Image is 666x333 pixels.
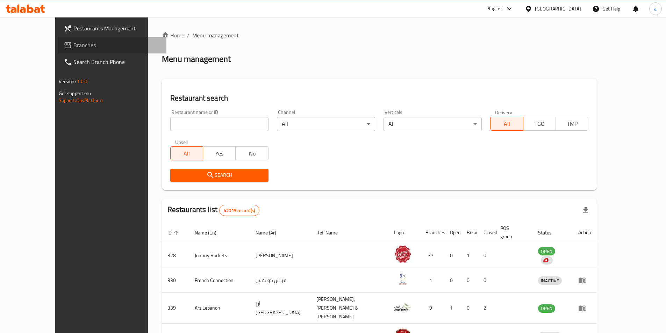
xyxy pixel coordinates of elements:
[58,53,166,70] a: Search Branch Phone
[256,229,285,237] span: Name (Ar)
[573,222,597,243] th: Action
[277,117,375,131] div: All
[189,293,250,324] td: Arz Lebanon
[541,256,553,265] div: Indicates that the vendor menu management has been moved to DH Catalog service
[526,119,553,129] span: TGO
[162,31,184,39] a: Home
[203,146,236,160] button: Yes
[654,5,657,13] span: a
[189,268,250,293] td: French Connection
[77,77,88,86] span: 1.0.0
[250,293,311,324] td: أرز [GEOGRAPHIC_DATA]
[538,229,561,237] span: Status
[444,293,461,324] td: 1
[420,268,444,293] td: 1
[170,93,589,103] h2: Restaurant search
[486,5,502,13] div: Plugins
[167,204,260,216] h2: Restaurants list
[523,117,556,131] button: TGO
[220,207,259,214] span: 42019 record(s)
[206,149,233,159] span: Yes
[420,222,444,243] th: Branches
[394,298,411,316] img: Arz Lebanon
[478,222,495,243] th: Closed
[444,222,461,243] th: Open
[173,149,200,159] span: All
[542,257,549,263] img: delivery hero logo
[219,205,259,216] div: Total records count
[170,117,268,131] input: Search for restaurant name or ID..
[59,77,76,86] span: Version:
[559,119,586,129] span: TMP
[420,293,444,324] td: 9
[59,89,91,98] span: Get support on:
[384,117,482,131] div: All
[388,222,420,243] th: Logo
[73,24,161,32] span: Restaurants Management
[394,245,411,263] img: Johnny Rockets
[238,149,265,159] span: No
[538,277,562,285] span: INACTIVE
[444,268,461,293] td: 0
[170,146,203,160] button: All
[461,222,478,243] th: Busy
[311,293,388,324] td: [PERSON_NAME],[PERSON_NAME] & [PERSON_NAME]
[538,247,555,255] span: OPEN
[195,229,225,237] span: Name (En)
[490,117,523,131] button: All
[176,171,263,180] span: Search
[235,146,268,160] button: No
[577,202,594,219] div: Export file
[187,31,189,39] li: /
[538,247,555,255] div: OPEN
[556,117,588,131] button: TMP
[162,268,189,293] td: 330
[444,243,461,268] td: 0
[394,270,411,288] img: French Connection
[58,37,166,53] a: Branches
[478,293,495,324] td: 2
[493,119,520,129] span: All
[170,169,268,182] button: Search
[461,293,478,324] td: 0
[167,229,181,237] span: ID
[535,5,581,13] div: [GEOGRAPHIC_DATA]
[495,110,513,115] label: Delivery
[500,224,524,241] span: POS group
[461,243,478,268] td: 1
[73,58,161,66] span: Search Branch Phone
[162,53,231,65] h2: Menu management
[58,20,166,37] a: Restaurants Management
[162,243,189,268] td: 328
[59,96,103,105] a: Support.OpsPlatform
[420,243,444,268] td: 37
[478,243,495,268] td: 0
[250,243,311,268] td: [PERSON_NAME]
[73,41,161,49] span: Branches
[189,243,250,268] td: Johnny Rockets
[162,31,597,39] nav: breadcrumb
[175,139,188,144] label: Upsell
[578,276,591,284] div: Menu
[578,304,591,312] div: Menu
[478,268,495,293] td: 0
[162,293,189,324] td: 339
[316,229,347,237] span: Ref. Name
[250,268,311,293] td: فرنش كونكشن
[538,304,555,312] span: OPEN
[461,268,478,293] td: 0
[192,31,239,39] span: Menu management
